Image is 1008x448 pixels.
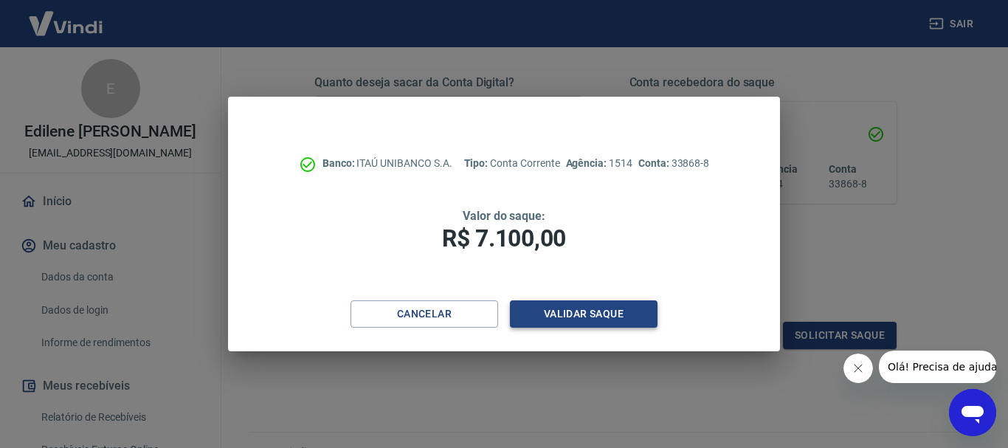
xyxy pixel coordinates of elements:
iframe: Botão para abrir a janela de mensagens [949,389,996,436]
span: R$ 7.100,00 [442,224,566,252]
iframe: Fechar mensagem [843,354,873,383]
button: Cancelar [351,300,498,328]
p: 33868-8 [638,156,709,171]
span: Conta: [638,157,672,169]
span: Valor do saque: [463,209,545,223]
span: Olá! Precisa de ajuda? [9,10,124,22]
p: Conta Corrente [464,156,560,171]
span: Agência: [566,157,610,169]
p: ITAÚ UNIBANCO S.A. [322,156,452,171]
iframe: Mensagem da empresa [879,351,996,383]
span: Banco: [322,157,357,169]
span: Tipo: [464,157,491,169]
p: 1514 [566,156,632,171]
button: Validar saque [510,300,657,328]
